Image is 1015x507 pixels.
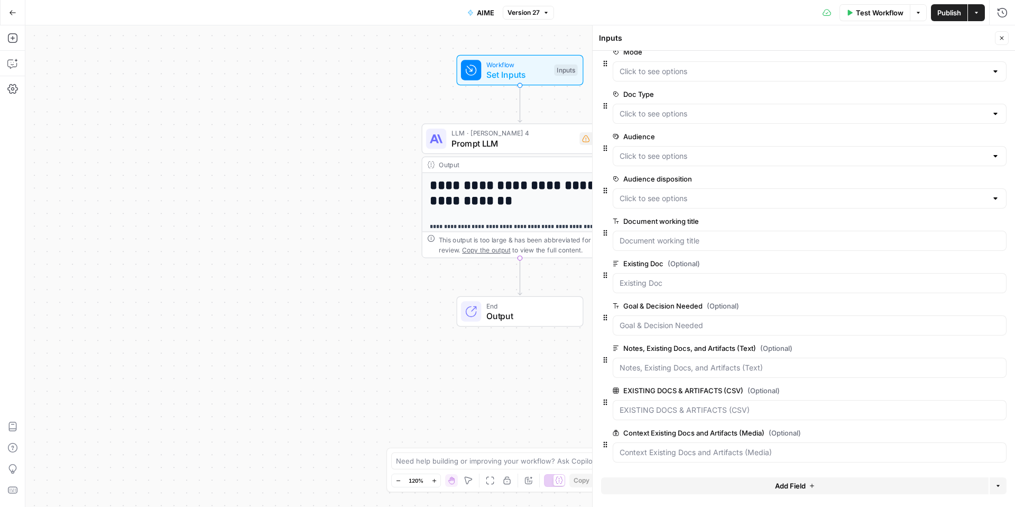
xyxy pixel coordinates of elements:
div: This output is too large & has been abbreviated for review. to view the full content. [439,234,613,255]
label: Goal & Decision Needed [613,301,947,311]
span: Version 27 [508,8,540,17]
div: WorkflowSet InputsInputs [422,55,619,86]
span: Prompt LLM [451,137,575,150]
input: Click to see options [620,108,987,119]
label: EXISTING DOCS & ARTIFACTS (CSV) [613,385,947,396]
div: Inputs [599,33,992,43]
div: Output [439,160,584,170]
input: Existing Doc [620,278,1000,288]
button: AIME [461,4,501,21]
span: Set Inputs [486,68,549,81]
input: Goal & Decision Needed [620,320,1000,331]
label: Document working title [613,216,947,227]
label: Mode [613,47,947,57]
label: Doc Type [613,89,947,99]
button: Add Field [601,477,989,494]
div: Inputs [554,65,577,76]
span: (Optional) [769,428,801,438]
div: Step 1 [579,132,612,145]
span: Copy [574,476,589,485]
span: Output [486,310,573,322]
span: (Optional) [668,258,700,269]
input: Click to see options [620,66,987,77]
span: Copy the output [462,246,510,253]
input: EXISTING DOCS & ARTIFACTS (CSV) [620,405,1000,415]
label: Audience [613,131,947,142]
span: AIME [477,7,494,18]
span: Add Field [775,481,806,491]
g: Edge from start to step_1 [518,85,522,122]
button: Test Workflow [839,4,910,21]
span: Publish [937,7,961,18]
button: Publish [931,4,967,21]
input: Context Existing Docs and Artifacts (Media) [620,447,1000,458]
label: Notes, Existing Docs, and Artifacts (Text) [613,343,947,354]
button: Version 27 [503,6,554,20]
input: Click to see options [620,151,987,161]
span: Test Workflow [856,7,903,18]
input: Click to see options [620,193,987,204]
label: Context Existing Docs and Artifacts (Media) [613,428,947,438]
button: Copy [569,474,594,487]
span: LLM · [PERSON_NAME] 4 [451,128,575,138]
g: Edge from step_1 to end [518,258,522,295]
span: Workflow [486,59,549,69]
span: (Optional) [707,301,739,311]
label: Audience disposition [613,174,947,184]
span: End [486,301,573,311]
span: (Optional) [748,385,780,396]
div: EndOutput [422,296,619,327]
label: Existing Doc [613,258,947,269]
span: (Optional) [760,343,792,354]
span: 120% [409,476,423,485]
input: Document working title [620,236,1000,246]
input: Notes, Existing Docs, and Artifacts (Text) [620,363,1000,373]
